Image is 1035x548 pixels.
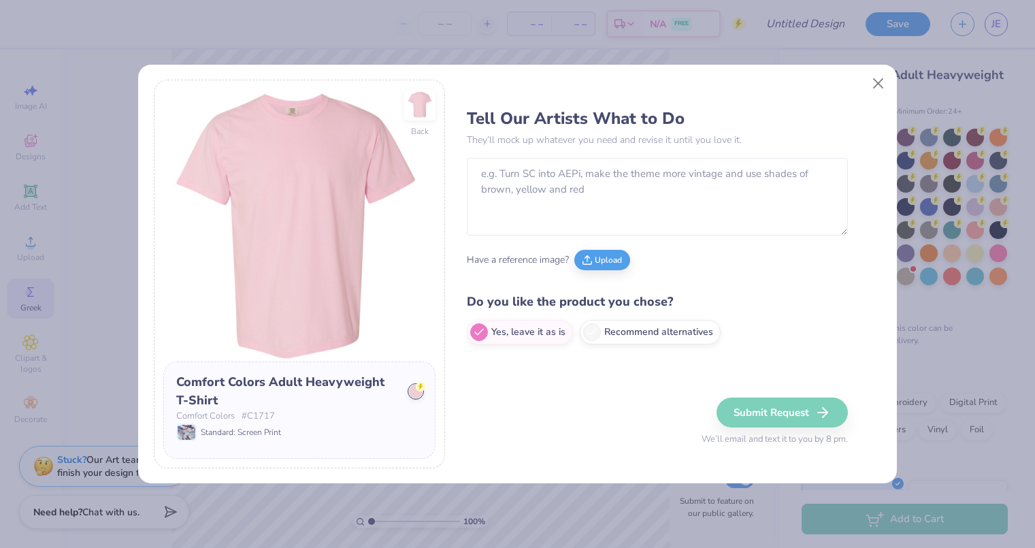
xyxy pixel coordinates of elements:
div: Back [411,125,429,138]
img: Back [406,91,433,118]
p: They’ll mock up whatever you need and revise it until you love it. [467,133,848,147]
span: Comfort Colors [176,410,235,423]
button: Upload [574,250,630,270]
span: Have a reference image? [467,253,569,267]
span: Standard: Screen Print [201,426,281,438]
span: # C1717 [242,410,275,423]
span: We’ll email and text it to you by 8 pm. [702,433,848,447]
div: Comfort Colors Adult Heavyweight T-Shirt [176,373,398,410]
h3: Tell Our Artists What to Do [467,108,848,129]
button: Close [866,70,891,96]
label: Yes, leave it as is [467,320,573,344]
img: Front [163,89,436,361]
img: Standard: Screen Print [178,425,195,440]
h4: Do you like the product you chose? [467,292,848,312]
label: Recommend alternatives [580,320,721,344]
